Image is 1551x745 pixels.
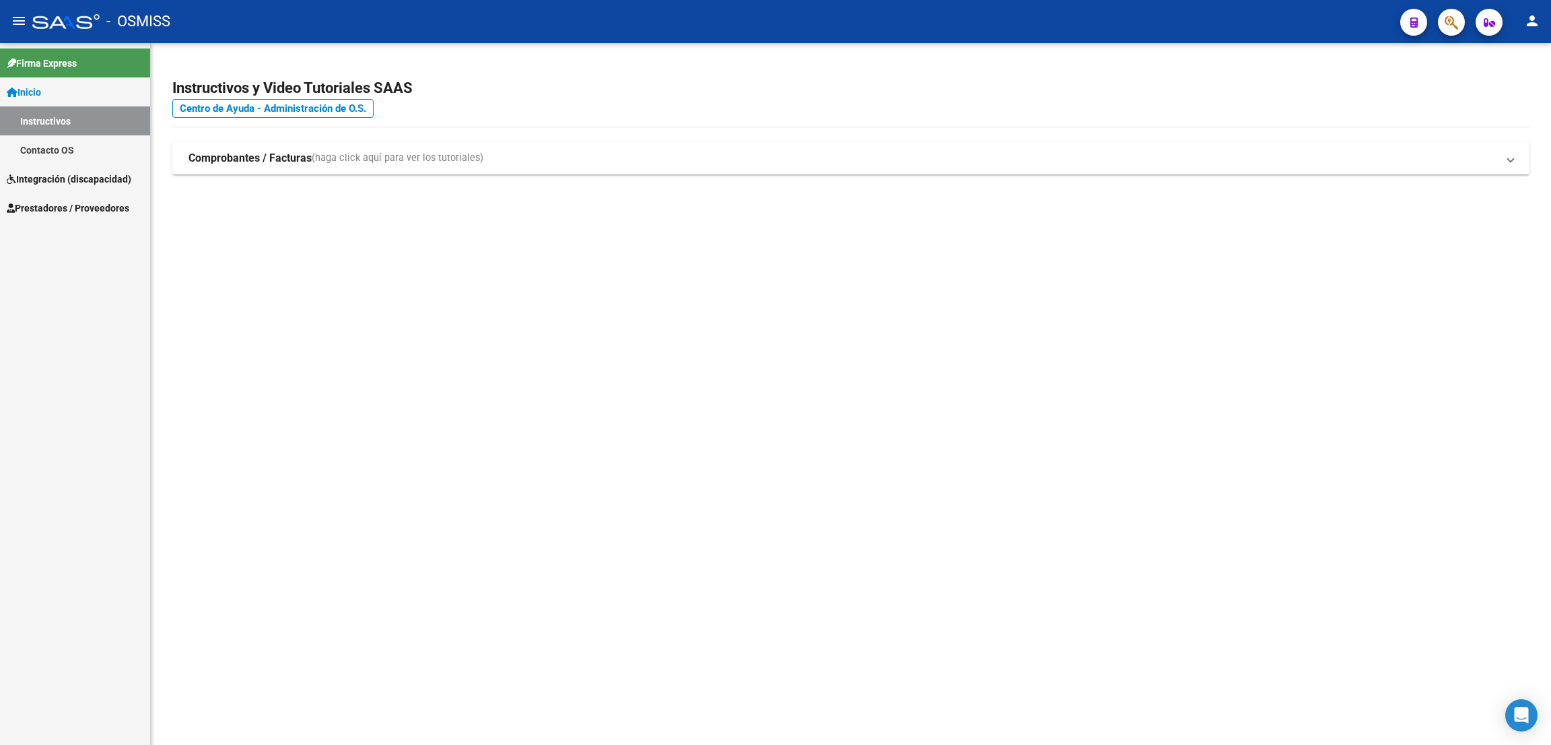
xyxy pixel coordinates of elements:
span: Integración (discapacidad) [7,172,131,187]
span: (haga click aquí para ver los tutoriales) [312,151,483,166]
span: - OSMISS [106,7,170,36]
a: Centro de Ayuda - Administración de O.S. [172,99,374,118]
mat-icon: person [1524,13,1540,29]
span: Prestadores / Proveedores [7,201,129,216]
h2: Instructivos y Video Tutoriales SAAS [172,75,1529,101]
mat-icon: menu [11,13,27,29]
span: Inicio [7,85,41,100]
div: Open Intercom Messenger [1505,699,1538,732]
span: Firma Express [7,56,77,71]
strong: Comprobantes / Facturas [188,151,312,166]
mat-expansion-panel-header: Comprobantes / Facturas(haga click aquí para ver los tutoriales) [172,142,1529,174]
